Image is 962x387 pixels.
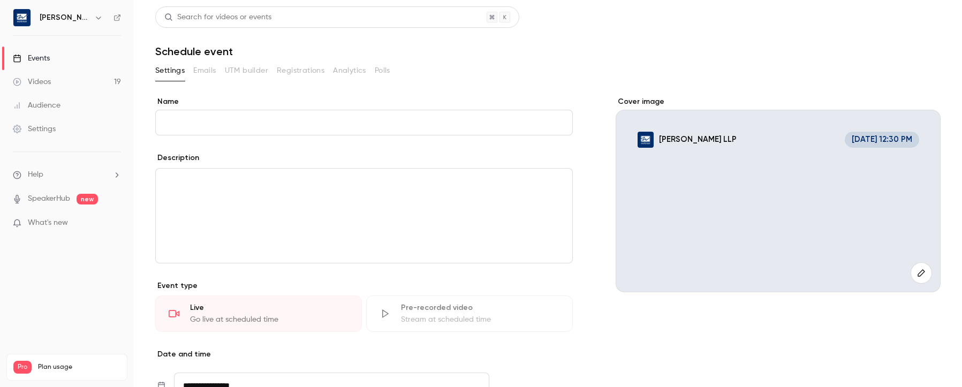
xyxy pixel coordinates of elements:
span: Emails [193,65,216,77]
div: editor [156,169,572,263]
a: SpeakerHub [28,193,70,204]
h6: [PERSON_NAME] LLP [40,12,90,23]
div: Events [13,53,50,64]
div: Go live at scheduled time [190,314,349,325]
div: Videos [13,77,51,87]
span: Plan usage [38,363,120,371]
div: Settings [13,124,56,134]
span: Help [28,169,43,180]
div: Pre-recorded video [401,302,559,313]
label: Name [155,96,573,107]
div: Pre-recorded videoStream at scheduled time [366,295,573,332]
label: Description [155,153,199,163]
img: Workman LLP [13,9,31,26]
p: Date and time [155,349,573,360]
iframe: Noticeable Trigger [108,218,121,228]
div: Search for videos or events [164,12,271,23]
span: [DATE] 12:30 PM [845,132,919,148]
label: Cover image [616,96,941,107]
span: Polls [375,65,390,77]
div: LiveGo live at scheduled time [155,295,362,332]
h1: Schedule event [155,45,941,58]
div: Audience [13,100,60,111]
span: What's new [28,217,68,229]
span: Analytics [333,65,366,77]
li: help-dropdown-opener [13,169,121,180]
div: Stream at scheduled time [401,314,559,325]
button: Settings [155,62,185,79]
section: description [155,168,573,263]
span: UTM builder [225,65,268,77]
p: Event type [155,280,573,291]
span: Registrations [277,65,324,77]
p: [PERSON_NAME] LLP [659,134,737,145]
span: Pro [13,361,32,374]
div: Live [190,302,349,313]
span: new [77,194,98,204]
